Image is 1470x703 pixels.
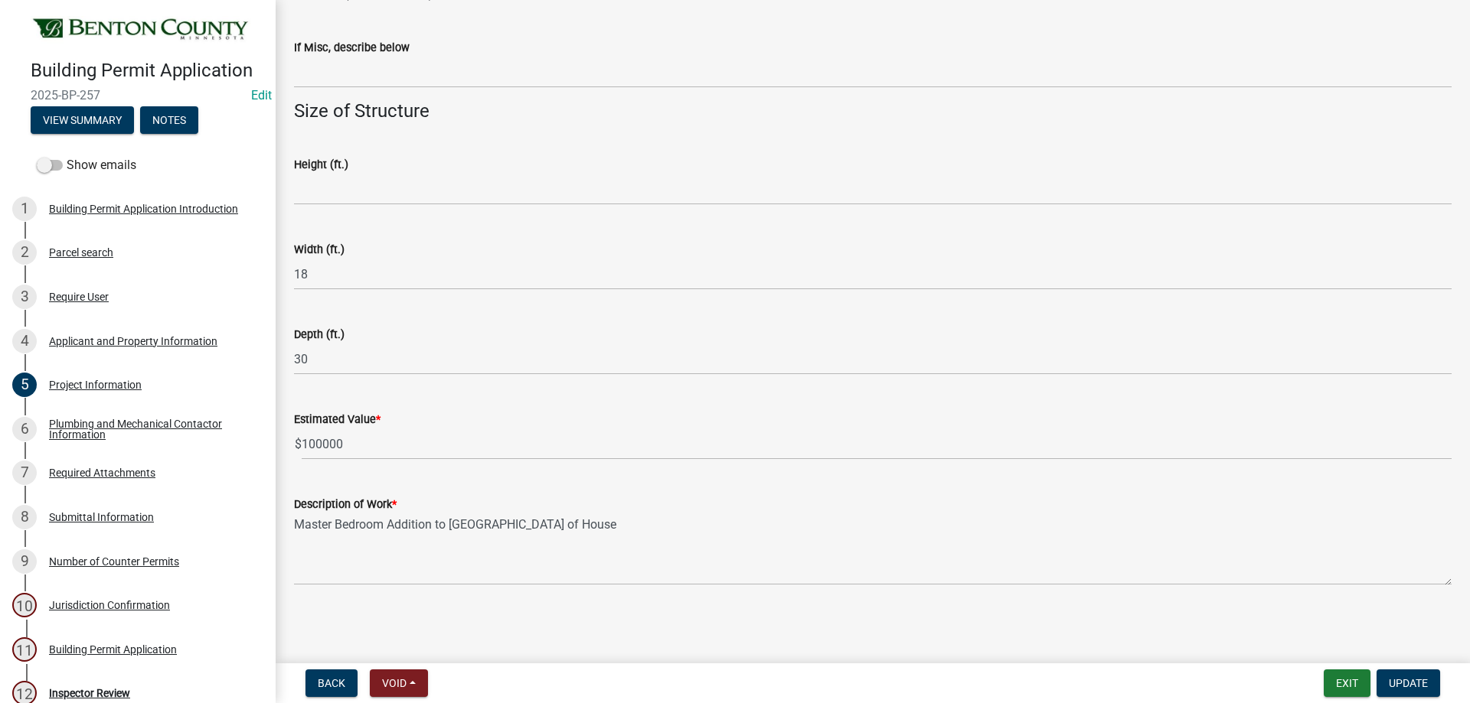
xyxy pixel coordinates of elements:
button: Update [1377,669,1440,697]
div: Project Information [49,379,142,390]
div: 6 [12,417,37,441]
div: Applicant and Property Information [49,336,217,347]
div: Submittal Information [49,512,154,522]
label: Width (ft.) [294,245,345,255]
div: 7 [12,461,37,485]
div: Building Permit Application [49,644,177,655]
div: Required Attachments [49,467,155,478]
button: Exit [1324,669,1370,697]
div: Parcel search [49,247,113,258]
span: Void [382,677,407,689]
div: 9 [12,549,37,574]
span: Update [1389,677,1428,689]
label: Estimated Value [294,415,381,425]
div: 3 [12,285,37,309]
label: Height (ft.) [294,160,348,171]
label: If Misc, describe below [294,43,410,54]
div: Inspector Review [49,688,130,698]
div: 10 [12,593,37,617]
div: 11 [12,637,37,662]
button: Notes [140,106,198,134]
div: Plumbing and Mechanical Contactor Information [49,418,251,440]
div: Require User [49,291,109,302]
div: 5 [12,373,37,397]
div: Jurisdiction Confirmation [49,600,170,610]
wm-modal-confirm: Edit Application Number [251,88,272,103]
div: 4 [12,329,37,353]
img: Benton County, Minnesota [31,16,251,44]
label: Description of Work [294,500,397,510]
div: 2 [12,240,37,265]
div: Building Permit Application Introduction [49,203,238,214]
div: 8 [12,505,37,529]
div: Number of Counter Permits [49,556,179,567]
a: Edit [251,88,272,103]
label: Show emails [37,156,136,174]
h4: Building Permit Application [31,60,263,82]
wm-modal-confirm: Summary [31,115,134,127]
button: Back [305,669,358,697]
span: Back [318,677,345,689]
label: Depth (ft.) [294,330,345,340]
button: View Summary [31,106,134,134]
wm-modal-confirm: Notes [140,115,198,127]
span: 2025-BP-257 [31,88,245,103]
div: 1 [12,197,37,221]
button: Void [370,669,428,697]
span: $ [294,428,302,460]
h4: Size of Structure [294,100,1452,122]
